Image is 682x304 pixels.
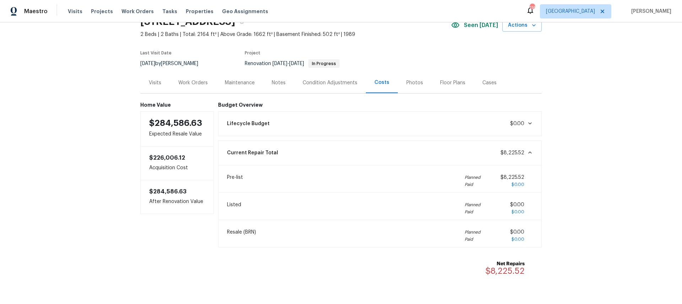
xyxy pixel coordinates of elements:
span: $0.00 [511,182,524,187]
div: Cases [482,79,497,86]
span: [PERSON_NAME] [628,8,671,15]
span: Current Repair Total [227,149,278,156]
span: Visits [68,8,82,15]
i: Paid [465,181,481,188]
i: Paid [465,208,481,215]
span: $284,586.63 [149,119,202,127]
span: Maestro [24,8,48,15]
span: [DATE] [289,61,304,66]
b: Net Repairs [485,260,525,267]
div: by [PERSON_NAME] [140,59,207,68]
span: Project [245,51,260,55]
div: Condition Adjustments [303,79,357,86]
span: $226,006.12 [149,155,185,161]
span: Listed [227,201,241,215]
i: Planned [465,174,481,181]
h2: [STREET_ADDRESS] [140,18,235,25]
span: 2 Beds | 2 Baths | Total: 2164 ft² | Above Grade: 1662 ft² | Basement Finished: 502 ft² | 1989 [140,31,451,38]
div: Acquisition Cost [140,146,214,180]
span: [DATE] [272,61,287,66]
div: Costs [374,79,389,86]
span: Properties [186,8,213,15]
h6: Home Value [140,102,214,108]
span: $0.00 [510,121,524,126]
span: $8,225.52 [500,150,524,155]
h6: Budget Overview [218,102,542,108]
div: Floor Plans [440,79,465,86]
div: Visits [149,79,161,86]
span: $0.00 [511,210,524,214]
span: Projects [91,8,113,15]
span: Seen [DATE] [464,22,498,29]
i: Planned [465,201,481,208]
div: Photos [406,79,423,86]
span: $0.00 [511,237,524,241]
div: After Renovation Value [140,180,214,214]
span: [GEOGRAPHIC_DATA] [546,8,595,15]
i: Paid [465,236,481,243]
span: $284,586.63 [149,189,186,194]
span: $0.00 [510,202,524,207]
span: Pre-list [227,174,243,188]
i: Planned [465,229,481,236]
span: $8,225.52 [485,267,525,275]
div: Maintenance [225,79,255,86]
span: Work Orders [121,8,154,15]
span: Renovation [245,61,340,66]
span: Tasks [162,9,177,14]
span: Lifecycle Budget [227,120,270,127]
span: $0.00 [510,230,524,235]
span: - [272,61,304,66]
div: 116 [530,4,535,11]
span: [DATE] [140,61,155,66]
span: Resale (BRN) [227,229,256,243]
div: Notes [272,79,286,86]
span: Geo Assignments [222,8,268,15]
div: Work Orders [178,79,208,86]
span: Actions [508,21,536,30]
div: Expected Resale Value [140,111,214,146]
span: Last Visit Date [140,51,172,55]
button: Actions [502,19,542,32]
span: In Progress [309,62,339,66]
span: $8,225.52 [500,175,524,180]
